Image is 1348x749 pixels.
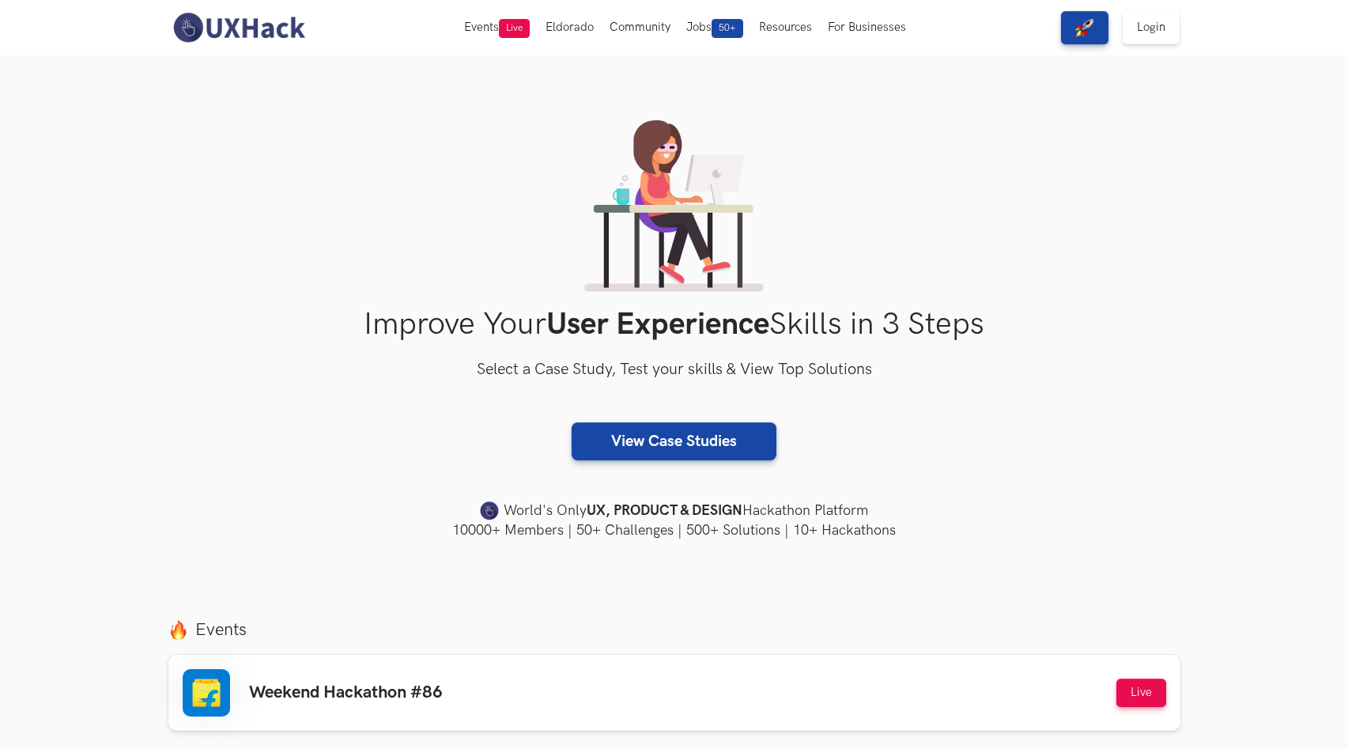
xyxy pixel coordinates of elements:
span: 50+ [712,19,743,38]
span: Live [499,19,530,38]
h3: Select a Case Study, Test your skills & View Top Solutions [168,357,1180,383]
h4: 10000+ Members | 50+ Challenges | 500+ Solutions | 10+ Hackathons [168,520,1180,540]
img: rocket [1075,18,1094,37]
label: Events [168,619,1180,641]
img: lady working on laptop [584,120,764,292]
img: uxhack-favicon-image.png [480,501,499,521]
a: View Case Studies [572,422,776,460]
img: UXHack-logo.png [168,11,309,44]
h3: Weekend Hackathon #86 [249,683,443,703]
strong: UX, PRODUCT & DESIGN [587,500,742,522]
img: fire.png [168,620,188,640]
h4: World's Only Hackathon Platform [168,500,1180,522]
h1: Improve Your Skills in 3 Steps [168,306,1180,343]
button: Live [1116,679,1166,707]
a: Login [1123,11,1180,44]
a: Weekend Hackathon #86 Live [168,655,1180,731]
strong: User Experience [546,306,769,343]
